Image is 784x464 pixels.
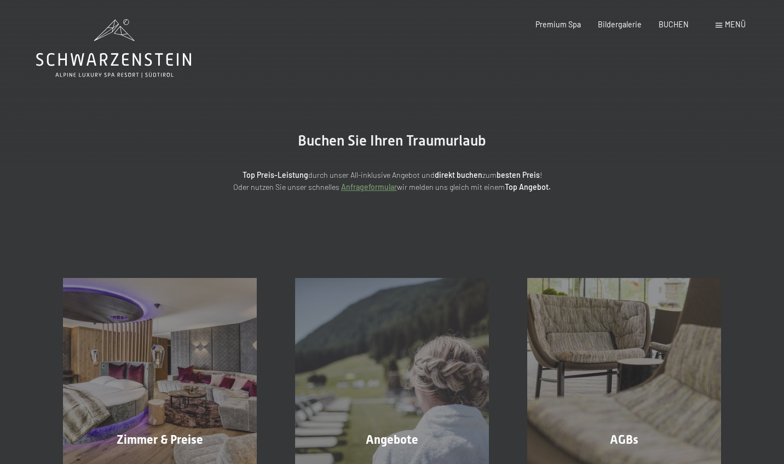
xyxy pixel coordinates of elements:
[341,182,397,192] a: Anfrageformular
[505,182,551,192] strong: Top Angebot.
[117,433,203,446] span: Zimmer & Preise
[243,170,308,179] strong: Top Preis-Leistung
[298,132,486,149] span: Buchen Sie Ihren Traumurlaub
[598,20,642,29] a: Bildergalerie
[497,170,540,179] strong: besten Preis
[435,170,482,179] strong: direkt buchen
[535,20,581,29] a: Premium Spa
[151,169,633,194] p: durch unser All-inklusive Angebot und zum ! Oder nutzen Sie unser schnelles wir melden uns gleich...
[725,20,746,29] span: Menü
[610,433,638,446] span: AGBs
[659,20,689,29] a: BUCHEN
[366,433,418,446] span: Angebote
